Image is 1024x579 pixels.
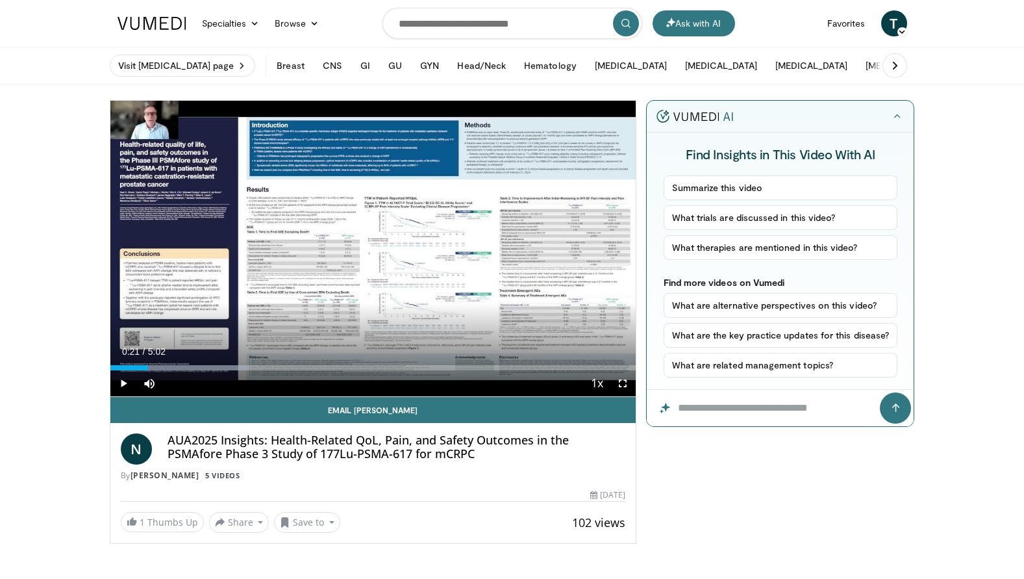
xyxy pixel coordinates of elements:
button: [MEDICAL_DATA] [677,53,765,79]
button: Head/Neck [449,53,514,79]
p: Find more videos on Vumedi [664,277,898,288]
button: Summarize this video [664,175,898,200]
a: Email [PERSON_NAME] [110,397,636,423]
button: What are the key practice updates for this disease? [664,323,898,348]
a: Favorites [819,10,873,36]
a: 5 Videos [201,470,244,481]
video-js: Video Player [110,101,636,397]
h4: Find Insights in This Video With AI [664,146,898,162]
button: Hematology [516,53,584,79]
a: [PERSON_NAME] [131,470,199,481]
button: Fullscreen [610,370,636,396]
button: What are related management topics? [664,353,898,378]
button: GYN [412,53,447,79]
button: [MEDICAL_DATA] [587,53,675,79]
h4: AUA2025 Insights: Health-Related QoL, Pain, and Safety Outcomes in the PSMAfore Phase 3 Study of ... [168,433,626,461]
span: 1 [140,516,145,528]
button: CNS [315,53,350,79]
button: GI [353,53,378,79]
span: 102 views [572,515,625,530]
button: [MEDICAL_DATA] [858,53,945,79]
a: Visit [MEDICAL_DATA] page [110,55,256,77]
button: [MEDICAL_DATA] [768,53,855,79]
input: Search topics, interventions [382,8,642,39]
a: T [881,10,907,36]
button: GU [381,53,410,79]
span: / [143,346,145,357]
button: What are alternative perspectives on this video? [664,293,898,318]
button: Share [209,512,269,533]
img: vumedi-ai-logo.v2.svg [656,110,733,123]
a: N [121,433,152,465]
button: Play [110,370,136,396]
div: By [121,470,626,482]
span: 5:02 [148,346,166,357]
button: What therapies are mentioned in this video? [664,235,898,260]
div: Progress Bar [110,365,636,370]
a: Specialties [194,10,268,36]
button: Breast [269,53,312,79]
img: VuMedi Logo [118,17,186,30]
div: [DATE] [590,489,625,501]
button: What trials are discussed in this video? [664,205,898,230]
a: 1 Thumbs Up [121,512,204,532]
button: Mute [136,370,162,396]
button: Playback Rate [584,370,610,396]
button: Ask with AI [653,10,735,36]
span: 0:21 [122,346,140,357]
a: Browse [267,10,327,36]
input: Question for the AI [647,390,914,426]
button: Save to [274,512,340,533]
